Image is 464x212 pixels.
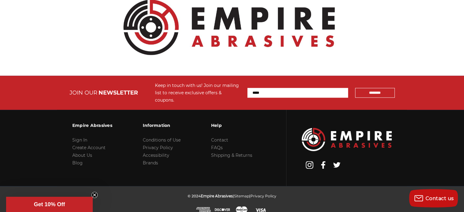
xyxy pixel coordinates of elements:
[211,137,228,143] a: Contact
[92,192,98,198] button: Close teaser
[143,160,158,166] a: Brands
[188,192,276,200] p: © 2024 | |
[201,194,233,198] span: Empire Abrasives
[70,89,97,96] span: JOIN OUR
[6,197,93,212] div: Get 10% OffClose teaser
[234,194,249,198] a: Sitemap
[211,153,252,158] a: Shipping & Returns
[211,119,252,132] h3: Help
[250,194,276,198] a: Privacy Policy
[72,119,112,132] h3: Empire Abrasives
[155,82,241,104] div: Keep in touch with us! Join our mailing list to receive exclusive offers & coupons.
[72,153,92,158] a: About Us
[143,119,181,132] h3: Information
[72,145,106,150] a: Create Account
[211,145,223,150] a: FAQs
[143,145,173,150] a: Privacy Policy
[426,196,454,201] span: Contact us
[409,189,458,207] button: Contact us
[72,137,87,143] a: Sign In
[34,201,65,207] span: Get 10% Off
[99,89,138,96] span: NEWSLETTER
[143,137,181,143] a: Conditions of Use
[302,128,392,151] img: Empire Abrasives Logo Image
[143,153,169,158] a: Accessibility
[72,160,83,166] a: Blog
